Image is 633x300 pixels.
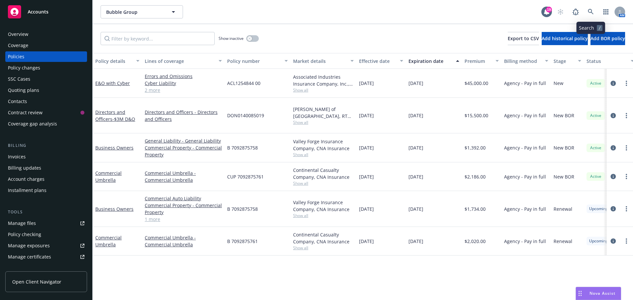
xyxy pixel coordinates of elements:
[5,240,87,251] a: Manage exposures
[28,9,48,14] span: Accounts
[554,58,574,65] div: Stage
[8,174,45,184] div: Account charges
[8,218,36,229] div: Manage files
[5,263,87,273] a: Manage claims
[359,173,374,180] span: [DATE]
[622,173,630,180] a: more
[8,63,40,73] div: Policy changes
[5,29,87,40] a: Overview
[227,112,264,119] span: DON0140085019
[8,229,41,240] div: Policy checking
[101,5,183,18] button: Bubble Group
[12,278,61,285] span: Open Client Navigator
[542,35,588,41] span: Add historical policy
[95,206,134,212] a: Business Owners
[5,107,87,118] a: Contract review
[5,252,87,262] a: Manage certificates
[227,205,258,212] span: B 7092875758
[112,116,135,122] span: - $3M D&O
[589,238,608,244] span: Upcoming
[546,7,552,13] div: 19
[106,9,163,15] span: Bubble Group
[584,5,597,18] a: Search
[293,245,354,251] span: Show all
[95,80,130,86] a: E&O with Cyber
[508,32,539,45] button: Export to CSV
[465,58,492,65] div: Premium
[462,53,501,69] button: Premium
[609,112,617,120] a: circleInformation
[293,138,354,152] div: Valley Forge Insurance Company, CNA Insurance
[8,51,24,62] div: Policies
[101,32,215,45] input: Filter by keyword...
[589,174,602,179] span: Active
[554,5,567,18] a: Start snowing
[576,287,621,300] button: Nova Assist
[622,144,630,152] a: more
[504,205,546,212] span: Agency - Pay in full
[408,238,423,245] span: [DATE]
[504,238,546,245] span: Agency - Pay in full
[5,40,87,51] a: Coverage
[465,80,488,87] span: $45,000.00
[5,51,87,62] a: Policies
[8,40,28,51] div: Coverage
[569,5,582,18] a: Report a Bug
[5,119,87,129] a: Coverage gap analysis
[465,238,486,245] span: $2,020.00
[227,144,258,151] span: B 7092875758
[359,112,374,119] span: [DATE]
[145,58,215,65] div: Lines of coverage
[219,36,244,41] span: Show inactive
[5,163,87,173] a: Billing updates
[293,152,354,157] span: Show all
[145,216,222,223] a: 1 more
[465,112,488,119] span: $15,500.00
[359,80,374,87] span: [DATE]
[95,58,132,65] div: Policy details
[145,170,222,183] a: Commercial Umbrella - Commercial Umbrella
[227,80,260,87] span: ACL1254844 00
[290,53,356,69] button: Market details
[408,80,423,87] span: [DATE]
[590,35,625,41] span: Add BOR policy
[293,167,354,180] div: Continental Casualty Company, CNA Insurance
[95,170,122,183] a: Commercial Umbrella
[5,151,87,162] a: Invoices
[145,73,222,80] a: Errors and Omissions
[5,229,87,240] a: Policy checking
[293,120,354,125] span: Show all
[589,113,602,119] span: Active
[554,112,574,119] span: New BOR
[551,53,584,69] button: Stage
[609,237,617,245] a: circleInformation
[142,53,225,69] button: Lines of coverage
[622,237,630,245] a: more
[227,238,258,245] span: B 7092875761
[225,53,290,69] button: Policy number
[5,185,87,196] a: Installment plans
[408,173,423,180] span: [DATE]
[359,144,374,151] span: [DATE]
[293,199,354,213] div: Valley Forge Insurance Company, CNA Insurance
[5,96,87,107] a: Contacts
[8,151,26,162] div: Invoices
[554,144,574,151] span: New BOR
[93,53,142,69] button: Policy details
[293,213,354,218] span: Show all
[5,142,87,149] div: Billing
[356,53,406,69] button: Effective date
[8,263,41,273] div: Manage claims
[504,173,546,180] span: Agency - Pay in full
[609,79,617,87] a: circleInformation
[408,112,423,119] span: [DATE]
[145,87,222,94] a: 2 more
[359,238,374,245] span: [DATE]
[576,287,584,300] div: Drag to move
[227,58,281,65] div: Policy number
[8,29,28,40] div: Overview
[508,35,539,41] span: Export to CSV
[8,252,51,262] div: Manage certificates
[406,53,462,69] button: Expiration date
